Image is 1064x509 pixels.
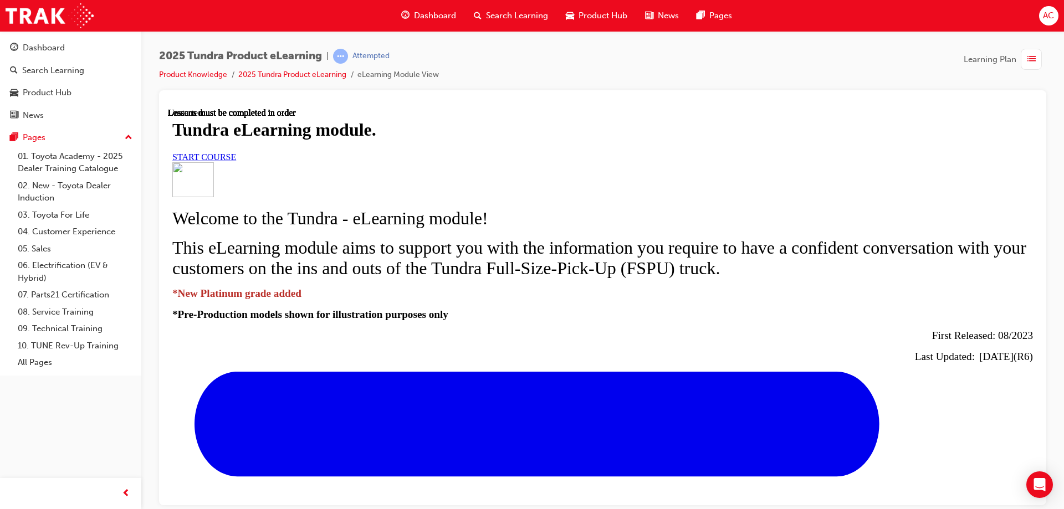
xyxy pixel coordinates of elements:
span: pages-icon [697,9,705,23]
span: 2025 Tundra Product eLearning [159,50,322,63]
span: Learning Plan [964,53,1016,66]
span: car-icon [566,9,574,23]
span: Product Hub [579,9,627,22]
a: News [4,105,137,126]
span: AC [1043,9,1054,22]
a: Product Knowledge [159,70,227,79]
span: list-icon [1027,53,1036,66]
li: eLearning Module View [357,69,439,81]
a: Dashboard [4,38,137,58]
div: Open Intercom Messenger [1026,471,1053,498]
a: 02. New - Toyota Dealer Induction [13,177,137,207]
span: Search Learning [486,9,548,22]
a: Product Hub [4,83,137,103]
a: 05. Sales [13,240,137,258]
div: Dashboard [23,42,65,54]
a: 04. Customer Experience [13,223,137,240]
span: prev-icon [122,487,130,501]
a: 08. Service Training [13,304,137,321]
span: Dashboard [414,9,456,22]
span: learningRecordVerb_ATTEMPT-icon [333,49,348,64]
a: car-iconProduct Hub [557,4,636,27]
a: guage-iconDashboard [392,4,465,27]
a: 2025 Tundra Product eLearning [238,70,346,79]
span: pages-icon [10,133,18,143]
span: Last Updated: [747,243,807,254]
a: pages-iconPages [688,4,741,27]
span: This eLearning module aims to support you with the information you require to have a confident co... [4,130,858,170]
span: news-icon [645,9,653,23]
a: 07. Parts21 Certification [13,286,137,304]
img: Trak [6,3,94,28]
button: Pages [4,127,137,148]
span: [DATE](R6) [811,243,865,254]
h1: Tundra eLearning module. [4,12,865,32]
div: News [23,109,44,122]
button: Learning Plan [964,49,1046,70]
strong: *New Platinum grade added [4,179,134,191]
a: news-iconNews [636,4,688,27]
div: Product Hub [23,86,71,99]
span: car-icon [10,88,18,98]
span: News [658,9,679,22]
a: Search Learning [4,60,137,81]
a: 06. Electrification (EV & Hybrid) [13,257,137,286]
div: Pages [23,131,45,144]
div: Attempted [352,51,390,61]
a: 01. Toyota Academy - 2025 Dealer Training Catalogue [13,148,137,177]
a: search-iconSearch Learning [465,4,557,27]
a: START COURSE [4,44,68,54]
div: Search Learning [22,64,84,77]
span: guage-icon [10,43,18,53]
a: All Pages [13,354,137,371]
button: DashboardSearch LearningProduct HubNews [4,35,137,127]
span: news-icon [10,111,18,121]
span: | [326,50,329,63]
span: guage-icon [401,9,410,23]
a: 10. TUNE Rev-Up Training [13,337,137,354]
a: 09. Technical Training [13,320,137,337]
button: AC [1039,6,1058,25]
span: First Released: 08/2023 [764,222,865,233]
span: Pages [709,9,732,22]
span: search-icon [10,66,18,76]
span: search-icon [474,9,482,23]
span: up-icon [125,131,132,145]
strong: *Pre-Production models shown for illustration purposes only [4,200,280,212]
a: 03. Toyota For Life [13,207,137,224]
span: Welcome to the Tundra - eLearning module! [4,100,320,120]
